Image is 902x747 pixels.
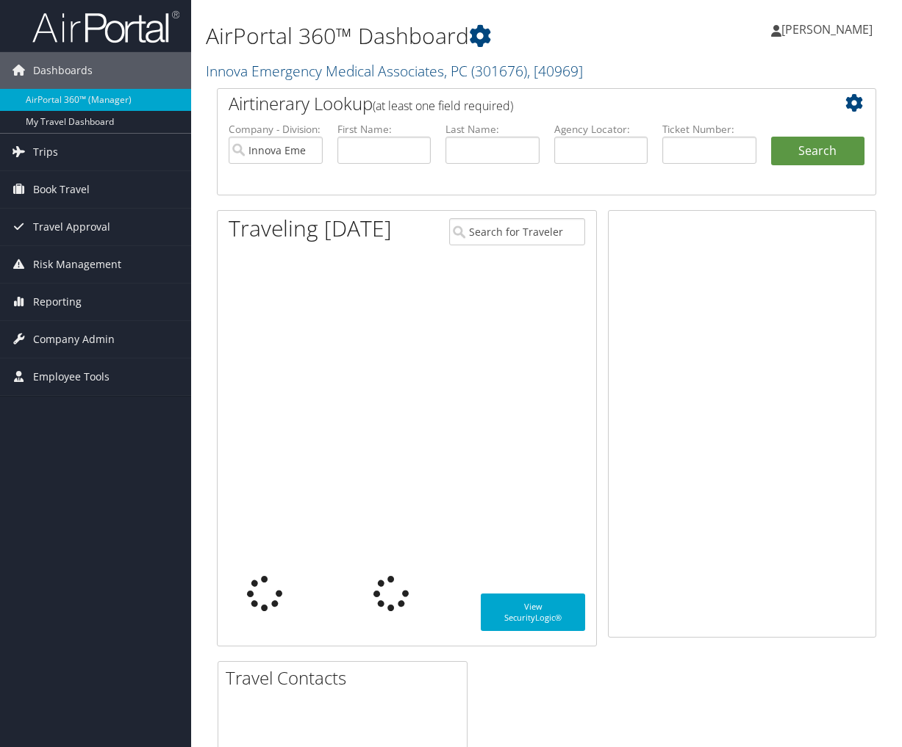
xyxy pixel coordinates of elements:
[229,122,323,137] label: Company - Division:
[206,21,660,51] h1: AirPortal 360™ Dashboard
[445,122,540,137] label: Last Name:
[771,7,887,51] a: [PERSON_NAME]
[32,10,179,44] img: airportal-logo.png
[206,61,583,81] a: Innova Emergency Medical Associates, PC
[662,122,756,137] label: Ticket Number:
[449,218,585,245] input: Search for Traveler
[771,137,865,166] button: Search
[33,52,93,89] span: Dashboards
[33,246,121,283] span: Risk Management
[229,91,809,116] h2: Airtinerary Lookup
[471,61,527,81] span: ( 301676 )
[33,284,82,320] span: Reporting
[33,209,110,245] span: Travel Approval
[781,21,873,37] span: [PERSON_NAME]
[33,358,110,395] span: Employee Tools
[373,98,513,114] span: (at least one field required)
[33,171,90,208] span: Book Travel
[229,213,392,244] h1: Traveling [DATE]
[33,134,58,170] span: Trips
[527,61,583,81] span: , [ 40969 ]
[33,321,115,358] span: Company Admin
[481,593,585,631] a: View SecurityLogic®
[226,665,467,690] h2: Travel Contacts
[337,122,432,137] label: First Name:
[554,122,648,137] label: Agency Locator:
